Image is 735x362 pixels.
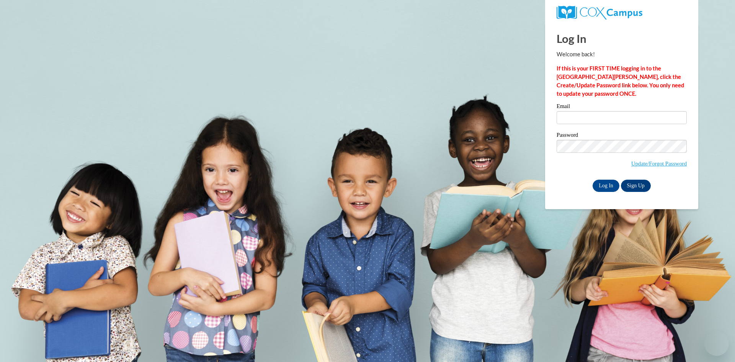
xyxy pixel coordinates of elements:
[557,31,687,46] h1: Log In
[557,6,642,20] img: COX Campus
[557,132,687,140] label: Password
[631,161,687,167] a: Update/Forgot Password
[557,65,684,97] strong: If this is your FIRST TIME logging in to the [GEOGRAPHIC_DATA][PERSON_NAME], click the Create/Upd...
[593,180,619,192] input: Log In
[557,6,687,20] a: COX Campus
[557,103,687,111] label: Email
[621,180,651,192] a: Sign Up
[557,50,687,59] p: Welcome back!
[704,331,729,356] iframe: Button to launch messaging window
